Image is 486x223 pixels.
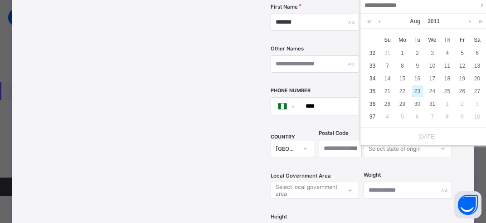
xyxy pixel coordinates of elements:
button: Open asap [454,191,481,218]
div: 10 [427,60,438,72]
td: August 13, 2011 [470,59,485,72]
span: We [425,36,440,44]
td: August 26, 2011 [455,85,470,98]
div: [GEOGRAPHIC_DATA] [276,145,297,152]
div: 17 [427,73,438,84]
div: 25 [442,85,453,97]
td: August 2, 2011 [410,47,425,59]
div: 5 [457,47,468,59]
td: September 3, 2011 [470,98,485,110]
div: 1 [442,98,453,110]
div: 28 [382,98,394,110]
td: August 28, 2011 [380,98,395,110]
div: 31 [382,47,394,59]
div: 24 [427,85,438,97]
td: August 7, 2011 [380,59,395,72]
label: Phone Number [271,88,311,94]
div: 23 [412,85,423,97]
td: August 15, 2011 [395,72,410,85]
td: August 29, 2011 [395,98,410,110]
div: 11 [442,60,453,72]
label: Height [271,213,287,220]
td: August 5, 2011 [455,47,470,59]
span: COUNTRY [271,134,295,140]
span: Local Government Area [271,173,331,179]
td: August 19, 2011 [455,72,470,85]
div: 7 [382,60,394,72]
td: August 20, 2011 [470,72,485,85]
label: Other Names [271,45,304,52]
td: September 4, 2011 [380,110,395,123]
td: August 12, 2011 [455,59,470,72]
a: [DATE] [414,133,436,141]
td: September 10, 2011 [470,110,485,123]
span: Fr [455,36,470,44]
div: 2 [457,98,468,110]
td: August 21, 2011 [380,85,395,98]
div: 8 [397,60,408,72]
td: August 9, 2011 [410,59,425,72]
div: 22 [397,85,408,97]
div: 9 [412,60,423,72]
td: August 6, 2011 [470,47,485,59]
td: September 5, 2011 [395,110,410,123]
div: 14 [382,73,394,84]
label: Postal Code [319,130,349,136]
td: August 17, 2011 [425,72,440,85]
th: Tue [410,33,425,47]
td: September 6, 2011 [410,110,425,123]
div: 1 [397,47,408,59]
th: Thu [440,33,455,47]
td: August 18, 2011 [440,72,455,85]
div: 15 [397,73,408,84]
th: Mon [395,33,410,47]
div: 9 [457,111,468,123]
div: 6 [471,47,483,59]
div: 20 [471,73,483,84]
td: 37 [365,110,380,123]
div: Select state of origin [369,140,421,157]
th: Fri [455,33,470,47]
div: 26 [457,85,468,97]
td: September 1, 2011 [440,98,455,110]
a: Next year (Control + right) [476,14,485,29]
div: 27 [471,85,483,97]
a: Last year (Control + left) [365,14,374,29]
td: 33 [365,59,380,72]
td: 34 [365,72,380,85]
td: August 10, 2011 [425,59,440,72]
td: August 8, 2011 [395,59,410,72]
div: 30 [412,98,423,110]
td: September 9, 2011 [455,110,470,123]
div: 4 [442,47,453,59]
td: August 25, 2011 [440,85,455,98]
td: July 31, 2011 [380,47,395,59]
td: August 23, 2011 [410,85,425,98]
div: 3 [471,98,483,110]
div: 5 [397,111,408,123]
td: August 3, 2011 [425,47,440,59]
div: 16 [412,73,423,84]
div: 3 [427,47,438,59]
div: 10 [471,111,483,123]
label: Weight [364,172,381,178]
div: Select local government area [276,182,340,199]
div: 12 [457,60,468,72]
td: August 1, 2011 [395,47,410,59]
td: 36 [365,98,380,110]
td: August 14, 2011 [380,72,395,85]
span: Su [380,36,395,44]
div: 29 [397,98,408,110]
div: 2 [412,47,423,59]
a: 2011 [424,14,443,29]
td: September 8, 2011 [440,110,455,123]
div: 19 [457,73,468,84]
th: Sun [380,33,395,47]
td: August 4, 2011 [440,47,455,59]
td: August 27, 2011 [470,85,485,98]
a: Aug [406,14,424,29]
td: September 7, 2011 [425,110,440,123]
td: August 24, 2011 [425,85,440,98]
div: 13 [471,60,483,72]
div: 18 [442,73,453,84]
